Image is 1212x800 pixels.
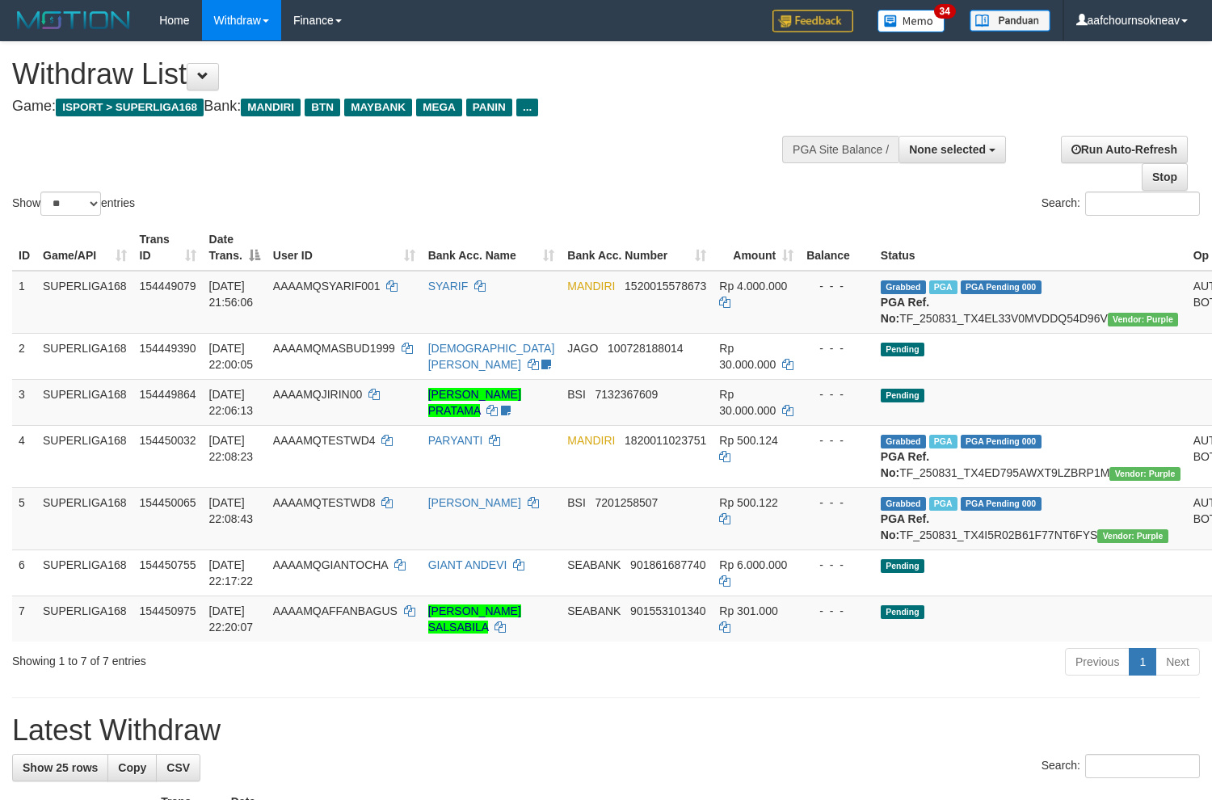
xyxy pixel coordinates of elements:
span: [DATE] 22:17:22 [209,558,254,587]
td: 4 [12,425,36,487]
span: Copy 100728188014 to clipboard [608,342,683,355]
span: Pending [881,605,924,619]
span: AAAAMQTESTWD8 [273,496,376,509]
th: Game/API: activate to sort column ascending [36,225,133,271]
span: Vendor URL: https://trx4.1velocity.biz [1097,529,1168,543]
td: TF_250831_TX4ED795AWXT9LZBRP1M [874,425,1187,487]
select: Showentries [40,192,101,216]
span: Rp 30.000.000 [719,342,776,371]
a: GIANT ANDEVI [428,558,507,571]
a: Previous [1065,648,1130,676]
span: AAAAMQSYARIF001 [273,280,381,293]
a: CSV [156,754,200,781]
span: AAAAMQTESTWD4 [273,434,376,447]
span: None selected [909,143,986,156]
span: PGA Pending [961,280,1042,294]
div: Showing 1 to 7 of 7 entries [12,646,493,669]
span: AAAAMQGIANTOCHA [273,558,388,571]
span: ISPORT > SUPERLIGA168 [56,99,204,116]
td: 7 [12,596,36,642]
td: SUPERLIGA168 [36,549,133,596]
a: [PERSON_NAME] SALSABILA [428,604,521,634]
div: - - - [806,603,868,619]
span: PGA Pending [961,497,1042,511]
span: 154450755 [140,558,196,571]
span: Copy 901861687740 to clipboard [630,558,705,571]
span: Copy 1520015578673 to clipboard [625,280,706,293]
a: Next [1155,648,1200,676]
div: - - - [806,557,868,573]
td: SUPERLIGA168 [36,596,133,642]
th: Balance [800,225,874,271]
td: TF_250831_TX4EL33V0MVDDQ54D96V [874,271,1187,334]
span: Rp 6.000.000 [719,558,787,571]
span: SEABANK [567,558,621,571]
label: Search: [1042,192,1200,216]
span: AAAAMQJIRIN00 [273,388,362,401]
b: PGA Ref. No: [881,450,929,479]
h1: Withdraw List [12,58,792,91]
img: panduan.png [970,10,1050,32]
th: User ID: activate to sort column ascending [267,225,422,271]
td: SUPERLIGA168 [36,379,133,425]
label: Show entries [12,192,135,216]
a: PARYANTI [428,434,483,447]
a: [PERSON_NAME] [428,496,521,509]
span: BSI [567,388,586,401]
td: 6 [12,549,36,596]
div: - - - [806,495,868,511]
span: Rp 500.124 [719,434,777,447]
span: Copy 901553101340 to clipboard [630,604,705,617]
td: 1 [12,271,36,334]
span: Marked by aafmaleo [929,435,957,448]
h4: Game: Bank: [12,99,792,115]
span: AAAAMQMASBUD1999 [273,342,395,355]
label: Search: [1042,754,1200,778]
span: Rp 4.000.000 [719,280,787,293]
span: Marked by aafchoeunmanni [929,280,957,294]
img: Feedback.jpg [772,10,853,32]
td: SUPERLIGA168 [36,487,133,549]
th: Bank Acc. Number: activate to sort column ascending [561,225,713,271]
span: MANDIRI [567,434,615,447]
span: Pending [881,343,924,356]
span: Grabbed [881,497,926,511]
span: 154449864 [140,388,196,401]
span: Vendor URL: https://trx4.1velocity.biz [1108,313,1178,326]
span: Show 25 rows [23,761,98,774]
span: Grabbed [881,435,926,448]
th: Trans ID: activate to sort column ascending [133,225,203,271]
span: Rp 30.000.000 [719,388,776,417]
div: PGA Site Balance / [782,136,898,163]
a: Copy [107,754,157,781]
span: Copy 7201258507 to clipboard [595,496,659,509]
span: 154449390 [140,342,196,355]
span: [DATE] 22:00:05 [209,342,254,371]
img: Button%20Memo.svg [877,10,945,32]
div: - - - [806,386,868,402]
span: SEABANK [567,604,621,617]
span: Rp 500.122 [719,496,777,509]
span: JAGO [567,342,598,355]
span: ... [516,99,538,116]
a: [PERSON_NAME] PRATAMA [428,388,521,417]
span: Copy [118,761,146,774]
span: Marked by aafmaleo [929,497,957,511]
span: 154450032 [140,434,196,447]
span: 34 [934,4,956,19]
span: [DATE] 21:56:06 [209,280,254,309]
span: [DATE] 22:06:13 [209,388,254,417]
span: Vendor URL: https://trx4.1velocity.biz [1109,467,1180,481]
td: TF_250831_TX4I5R02B61F77NT6FYS [874,487,1187,549]
span: AAAAMQAFFANBAGUS [273,604,398,617]
span: MANDIRI [241,99,301,116]
span: Grabbed [881,280,926,294]
span: MEGA [416,99,462,116]
div: - - - [806,432,868,448]
span: BSI [567,496,586,509]
div: - - - [806,278,868,294]
b: PGA Ref. No: [881,296,929,325]
td: 2 [12,333,36,379]
a: Stop [1142,163,1188,191]
b: PGA Ref. No: [881,512,929,541]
